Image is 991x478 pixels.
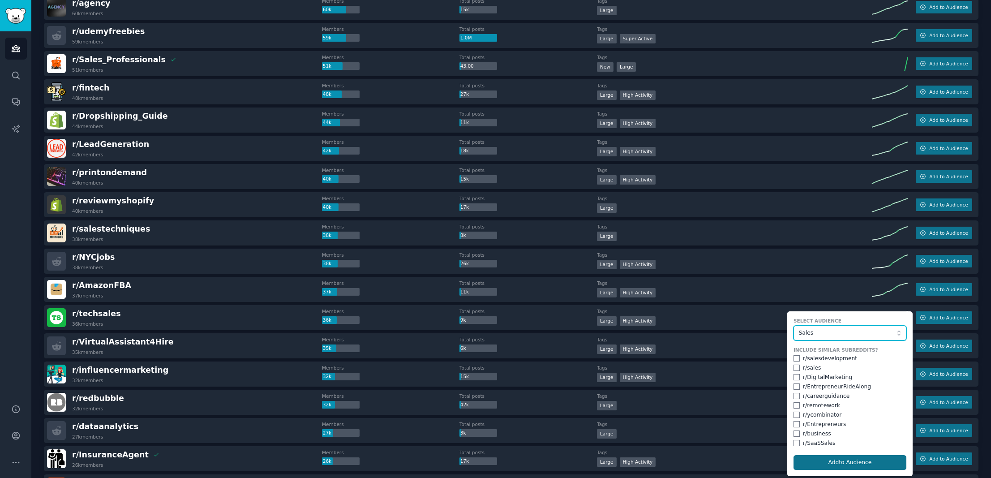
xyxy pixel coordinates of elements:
div: 40k members [72,180,103,186]
div: 36k [322,316,360,324]
div: 26k members [72,462,103,468]
div: Large [597,260,617,269]
img: AmazonFBA [47,280,66,299]
div: r/ EntrepreneurRideAlong [803,383,871,391]
dt: Tags [597,336,872,343]
div: Large [597,34,617,43]
div: Large [597,119,617,128]
dt: Total posts [459,167,597,173]
span: Add to Audience [929,314,968,321]
div: Super Active [620,34,656,43]
button: Add to Audience [916,198,972,211]
div: 9k [459,316,497,324]
button: Add to Audience [916,283,972,296]
div: r/ Entrepreneurs [803,421,846,429]
button: Add to Audience [916,170,972,183]
dt: Members [322,195,459,202]
dt: Tags [597,365,872,371]
div: 38k members [72,264,103,271]
span: r/ LeadGeneration [72,140,149,149]
span: Add to Audience [929,89,968,95]
dt: Total posts [459,54,597,60]
span: Add to Audience [929,286,968,293]
img: GummySearch logo [5,8,26,24]
div: 27k members [72,434,103,440]
div: 42k members [72,151,103,158]
div: Large [597,175,617,185]
button: Add to Audience [916,114,972,126]
dt: Total posts [459,195,597,202]
div: 40k [322,175,360,183]
span: r/ VirtualAssistant4Hire [72,337,174,346]
dt: Total posts [459,26,597,32]
span: r/ Sales_Professionals [72,55,166,64]
img: salestechniques [47,224,66,242]
div: 37k members [72,293,103,299]
div: 59k [322,34,360,42]
div: 32k members [72,377,103,383]
div: 1.0M [459,34,497,42]
div: 44k [322,119,360,127]
dt: Total posts [459,280,597,286]
span: r/ techsales [72,309,121,318]
span: Add to Audience [929,399,968,405]
div: Large [597,429,617,439]
div: Large [597,6,617,15]
img: influencermarketing [47,365,66,383]
dt: Tags [597,280,872,286]
div: 27k [459,90,497,99]
div: r/ DigitalMarketing [803,374,852,382]
dt: Members [322,26,459,32]
dt: Members [322,139,459,145]
button: Add to Audience [916,396,972,409]
div: r/ salesdevelopment [803,355,857,363]
img: reviewmyshopify [47,195,66,214]
dt: Tags [597,252,872,258]
div: 27k [322,429,360,437]
button: Add to Audience [916,29,972,42]
label: Select Audience [794,318,906,324]
span: r/ fintech [72,83,110,92]
div: 11k [459,119,497,127]
dt: Tags [597,421,872,427]
div: 60k members [72,10,103,17]
button: Add to Audience [916,227,972,239]
img: fintech [47,82,66,101]
span: Add to Audience [929,371,968,377]
div: 59k members [72,39,103,45]
dt: Tags [597,393,872,399]
dt: Members [322,336,459,343]
div: 35k members [72,349,103,355]
div: 48k members [72,95,103,101]
div: Large [597,203,617,213]
div: 38k [322,232,360,240]
span: r/ reviewmyshopify [72,196,154,205]
div: 11k [459,288,497,296]
div: High Activity [620,147,656,156]
div: Large [597,90,617,100]
dt: Tags [597,308,872,314]
img: InsuranceAgent [47,449,66,468]
div: 35k [322,345,360,353]
span: r/ udemyfreebies [72,27,145,36]
div: 38k members [72,236,103,242]
dt: Members [322,280,459,286]
div: High Activity [620,457,656,467]
div: 42k [459,401,497,409]
div: r/ sales [803,364,821,372]
div: Large [617,62,636,72]
button: Sales [794,326,906,341]
div: 51k members [72,67,103,73]
div: High Activity [620,373,656,382]
div: High Activity [620,260,656,269]
span: r/ AmazonFBA [72,281,131,290]
span: Add to Audience [929,258,968,264]
div: High Activity [620,316,656,326]
div: High Activity [620,175,656,185]
dt: Members [322,111,459,117]
div: Large [597,316,617,326]
dt: Members [322,449,459,456]
div: 8k [459,232,497,240]
div: Large [597,345,617,354]
div: 36k members [72,321,103,327]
